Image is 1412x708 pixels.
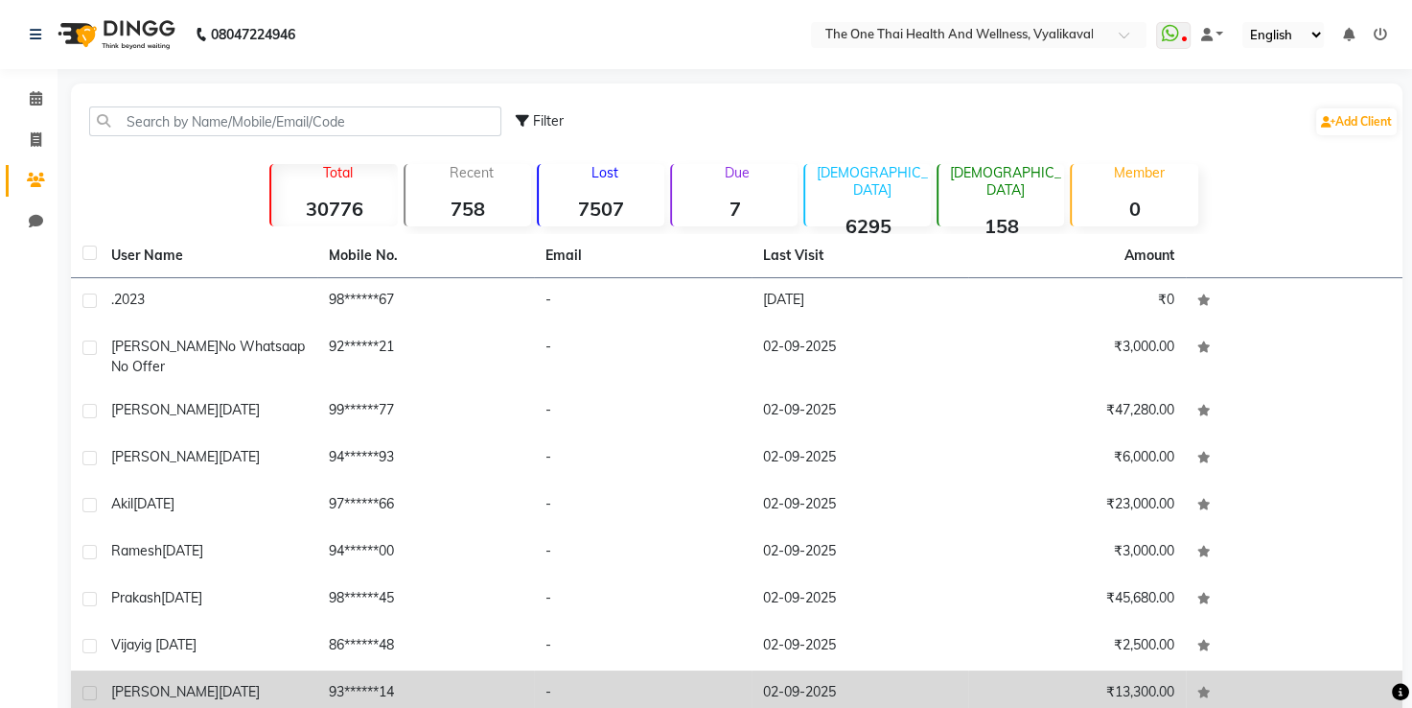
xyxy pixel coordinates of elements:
span: [PERSON_NAME] [111,338,219,355]
td: 02-09-2025 [752,483,969,530]
span: vijay [111,636,141,653]
img: logo [49,8,180,61]
td: - [534,436,752,483]
td: 02-09-2025 [752,530,969,577]
span: ig [DATE] [141,636,197,653]
strong: 30776 [271,197,397,221]
p: Member [1079,164,1197,181]
th: Last Visit [752,234,969,278]
td: - [534,577,752,624]
td: - [534,278,752,325]
td: ₹0 [968,278,1186,325]
td: ₹2,500.00 [968,624,1186,671]
span: [DATE] [219,448,260,465]
td: - [534,530,752,577]
input: Search by Name/Mobile/Email/Code [89,106,501,136]
p: Due [676,164,798,181]
b: 08047224946 [211,8,295,61]
th: Mobile No. [317,234,535,278]
span: [DATE] [161,589,202,606]
span: [PERSON_NAME] [111,448,219,465]
span: Prakash [111,589,161,606]
strong: 158 [938,214,1064,238]
td: ₹47,280.00 [968,389,1186,436]
th: User Name [100,234,317,278]
td: 02-09-2025 [752,436,969,483]
td: - [534,389,752,436]
td: [DATE] [752,278,969,325]
td: ₹45,680.00 [968,577,1186,624]
span: Filter [533,112,564,130]
span: [DATE] [219,683,260,700]
p: Recent [413,164,531,181]
span: akil [111,495,133,512]
p: Lost [546,164,664,181]
strong: 7 [672,197,798,221]
td: - [534,325,752,389]
td: 02-09-2025 [752,624,969,671]
strong: 0 [1072,197,1197,221]
span: 2023 [114,291,145,308]
p: [DEMOGRAPHIC_DATA] [946,164,1064,199]
td: ₹3,000.00 [968,530,1186,577]
span: [PERSON_NAME] [111,683,219,700]
span: . [111,291,114,308]
p: Total [279,164,397,181]
p: [DEMOGRAPHIC_DATA] [813,164,931,199]
strong: 6295 [805,214,931,238]
span: [DATE] [133,495,174,512]
span: [DATE] [219,401,260,418]
td: 02-09-2025 [752,577,969,624]
span: ramesh [111,542,162,559]
a: Add Client [1316,108,1397,135]
td: ₹3,000.00 [968,325,1186,389]
td: 02-09-2025 [752,325,969,389]
span: [DATE] [162,542,203,559]
td: 02-09-2025 [752,389,969,436]
th: Amount [1113,234,1186,277]
strong: 758 [405,197,531,221]
td: ₹6,000.00 [968,436,1186,483]
th: Email [534,234,752,278]
td: - [534,483,752,530]
td: ₹23,000.00 [968,483,1186,530]
span: [PERSON_NAME] [111,401,219,418]
strong: 7507 [539,197,664,221]
td: - [534,624,752,671]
